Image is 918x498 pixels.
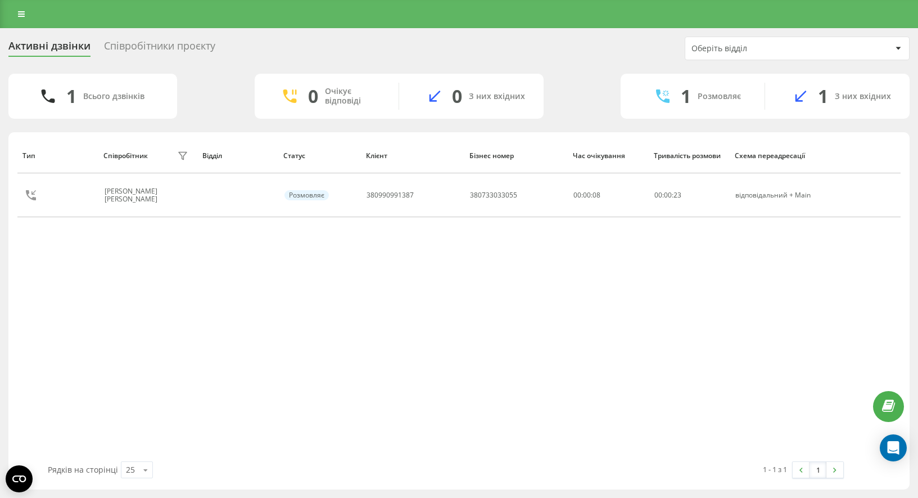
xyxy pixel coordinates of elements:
[654,152,724,160] div: Тривалість розмови
[105,187,175,204] div: [PERSON_NAME] [PERSON_NAME]
[367,191,414,199] div: 380990991387
[654,191,681,199] div: : :
[104,40,215,57] div: Співробітники проєкту
[573,191,642,199] div: 00:00:08
[818,86,828,107] div: 1
[469,92,525,101] div: З них вхідних
[284,190,329,200] div: Розмовляє
[66,86,76,107] div: 1
[6,465,33,492] button: Open CMP widget
[22,152,93,160] div: Тип
[366,152,459,160] div: Клієнт
[452,86,462,107] div: 0
[325,87,382,106] div: Очікує відповіді
[470,191,517,199] div: 380733033055
[202,152,273,160] div: Відділ
[763,464,787,475] div: 1 - 1 з 1
[698,92,741,101] div: Розмовляє
[735,152,815,160] div: Схема переадресації
[880,434,907,461] div: Open Intercom Messenger
[673,190,681,200] span: 23
[810,462,826,478] a: 1
[691,44,826,53] div: Оберіть відділ
[573,152,643,160] div: Час очікування
[308,86,318,107] div: 0
[735,191,813,199] div: відповідальний + Main
[48,464,118,475] span: Рядків на сторінці
[283,152,355,160] div: Статус
[8,40,91,57] div: Активні дзвінки
[835,92,891,101] div: З них вхідних
[126,464,135,475] div: 25
[103,152,148,160] div: Співробітник
[664,190,672,200] span: 00
[83,92,144,101] div: Всього дзвінків
[654,190,662,200] span: 00
[469,152,562,160] div: Бізнес номер
[681,86,691,107] div: 1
